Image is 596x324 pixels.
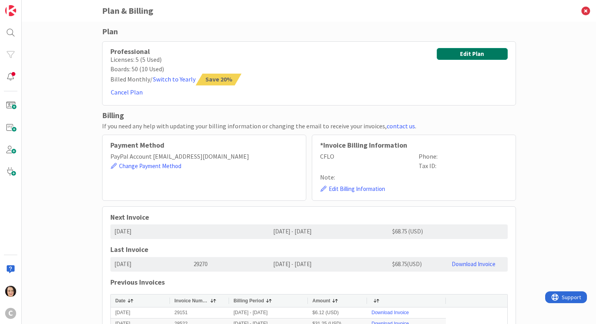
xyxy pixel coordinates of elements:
p: Phone: [419,152,508,161]
div: Licenses: 5 (5 Used) [110,55,238,64]
div: [DATE] [110,224,190,239]
img: Visit kanbanzone.com [5,5,16,16]
div: [DATE] - [DATE] [269,257,388,272]
p: Tax ID: [419,161,508,170]
h5: Last Invoice [110,245,508,254]
button: Switch to Yearly [153,74,196,84]
div: $ 68.75 ( USD ) [388,257,448,272]
h2: *Invoice Billing Information [320,141,508,149]
div: [DATE] [110,257,190,272]
h5: Previous Invoices [110,278,508,287]
p: Note: [320,172,508,182]
div: $6.12 (USD) [308,307,367,318]
div: Billing [102,109,516,121]
div: C [5,308,16,319]
p: CFLO [320,152,409,161]
a: Download Invoice [372,310,409,315]
span: Save 20% [205,74,232,85]
button: Change Payment Method [110,161,182,171]
span: Billing Period [234,298,264,304]
div: [DATE] - [DATE] [229,307,308,318]
a: contact us [387,122,415,130]
div: $68.75 (USD) [388,224,448,239]
div: [DATE] [111,307,170,318]
img: BL [5,286,16,297]
div: Boards: 50 (10 Used) [110,64,238,74]
button: Edit Billing Information [320,184,386,194]
span: Amount [313,298,330,304]
div: Plan [102,26,516,37]
p: PayPal Account [EMAIL_ADDRESS][DOMAIN_NAME] [110,152,298,161]
span: Support [17,1,36,11]
div: 29270 [190,257,269,272]
button: Cancel Plan [110,87,143,97]
button: Edit Plan [437,48,508,60]
h2: Payment Method [110,141,298,149]
div: 29151 [170,307,229,318]
a: Download Invoice [452,260,495,268]
div: [DATE] - [DATE] [269,224,388,239]
div: Billed Monthly / [110,74,238,85]
div: If you need any help with updating your billing information or changing the email to receive your... [102,121,516,131]
h5: Next Invoice [110,213,508,222]
span: Invoice Number [175,298,209,304]
span: Date [115,298,126,304]
div: Professional [110,48,238,55]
